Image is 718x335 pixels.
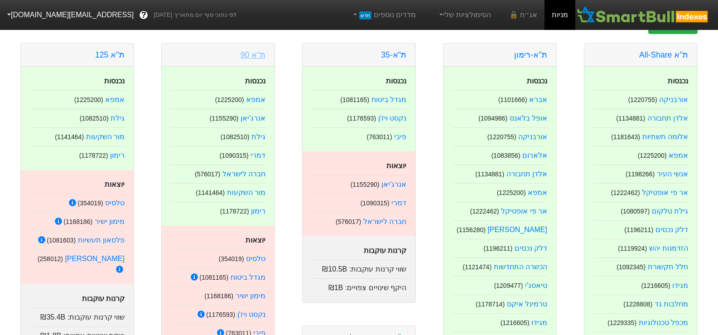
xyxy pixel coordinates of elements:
a: טיאסג'י [525,282,547,289]
a: ת''א All-Share [639,50,688,59]
small: ( 1216605 ) [641,282,670,289]
a: מחלבות גד [655,300,688,308]
a: מור השקעות [86,133,125,141]
div: שווי קרנות עוקבות : [30,308,125,323]
small: ( 1119924 ) [618,245,647,252]
small: ( 1168186 ) [63,218,92,225]
small: ( 763011 ) [366,133,392,141]
a: חלל תקשורת [648,263,688,271]
a: [PERSON_NAME] [487,226,547,233]
a: מימון ישיר [95,218,125,225]
a: מדדים נוספיםחדש [347,6,419,24]
small: ( 1225200 ) [74,96,103,103]
a: טלסיס [246,255,265,262]
small: ( 1080597 ) [621,208,650,215]
a: אורבניקה [518,133,547,141]
a: ת''א 90 [241,50,265,59]
a: מכפל טכנולוגיות [639,319,688,326]
a: אנרג'יאן [381,180,406,188]
small: ( 1134881 ) [475,170,504,178]
small: ( 1178722 ) [79,152,108,159]
a: דלק נכסים [655,226,688,233]
small: ( 1222462 ) [611,189,640,196]
small: ( 1081165 ) [340,96,369,103]
small: ( 1134881 ) [616,115,645,122]
small: ( 1141464 ) [55,133,84,141]
a: אלדן תחבורה [506,170,547,178]
a: מגדל ביטוח [371,96,406,103]
div: שווי קרנות עוקבות : [312,260,406,275]
small: ( 1156280 ) [457,226,486,233]
a: ת''א 125 [95,50,125,59]
small: ( 1082510 ) [221,133,250,141]
a: דמרי [391,199,406,207]
a: אמפא [246,96,265,103]
strong: נכנסות [104,77,125,85]
a: מור השקעות [227,189,265,196]
small: ( 1176593 ) [206,311,235,318]
a: אלומה תשתיות [642,133,688,141]
div: היקף שינויים צפויים : [312,278,406,293]
a: נקסט ויז'ן [237,311,266,318]
strong: נכנסות [245,77,265,85]
a: אמפא [105,96,125,103]
small: ( 1081603 ) [47,237,76,244]
small: ( 576017 ) [336,218,361,225]
a: רימון [110,151,125,159]
a: אמפא [669,151,688,159]
a: חברה לישראל [222,170,265,178]
small: ( 576017 ) [195,170,220,178]
a: גילת טלקום [652,207,688,215]
strong: קרנות עוקבות [82,295,125,302]
small: ( 1225200 ) [215,96,244,103]
small: ( 1216605 ) [501,319,530,326]
small: ( 1092345 ) [617,263,646,271]
strong: נכנסות [386,77,406,85]
a: ת"א-35 [381,50,406,59]
span: חדש [359,11,371,19]
small: ( 258012 ) [38,255,63,262]
a: אברא [529,96,547,103]
small: ( 1083856 ) [492,152,520,159]
small: ( 1225200 ) [638,152,667,159]
a: אופל בלאנס [510,114,547,122]
a: רימון [251,207,265,215]
a: מגידו [672,282,688,289]
small: ( 1141464 ) [196,189,225,196]
strong: יוצאות [386,162,406,170]
a: דלק נכסים [515,244,547,252]
span: ₪10.5B [322,265,347,273]
small: ( 1181643 ) [611,133,640,141]
small: ( 1229335 ) [607,319,636,326]
strong: קרנות עוקבות [364,247,406,254]
a: אלארום [522,151,547,159]
a: אנרג'יאן [241,114,265,122]
a: נקסט ויז'ן [378,114,407,122]
a: חברה לישראל [363,218,406,225]
small: ( 1222462 ) [470,208,499,215]
strong: נכנסות [527,77,547,85]
strong: יוצאות [246,236,265,244]
small: ( 1196211 ) [483,245,512,252]
a: טלסיס [105,199,125,207]
a: [PERSON_NAME] [65,255,125,262]
a: אר פי אופטיקל [501,207,547,215]
small: ( 1228808 ) [623,301,652,308]
a: פיבי [394,133,406,141]
a: מגידו [531,319,547,326]
span: ? [141,9,146,21]
small: ( 1176593 ) [347,115,376,122]
small: ( 1220755 ) [628,96,657,103]
small: ( 1094986 ) [478,115,507,122]
small: ( 1155290 ) [351,181,380,188]
small: ( 1178722 ) [220,208,249,215]
a: גילת [111,114,125,122]
a: אלדן תחבורה [647,114,688,122]
small: ( 354019 ) [77,199,103,207]
a: טרמינל איקס [507,300,547,308]
small: ( 1209477 ) [494,282,523,289]
a: פלסאון תעשיות [78,236,125,244]
a: ת''א-רימון [514,50,547,59]
a: אורבניקה [659,96,688,103]
span: ₪35.4B [40,313,65,321]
